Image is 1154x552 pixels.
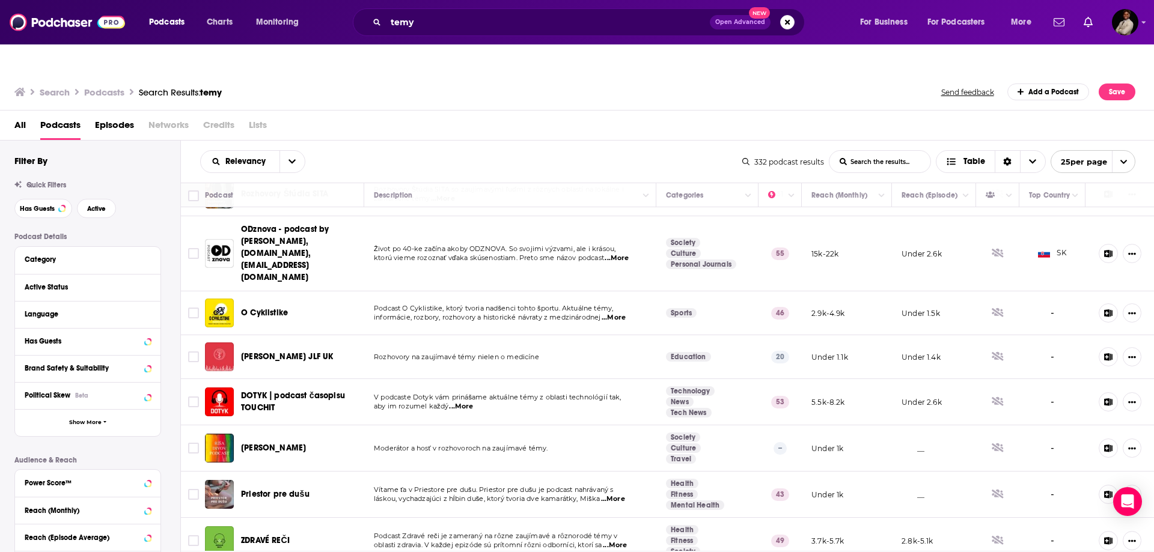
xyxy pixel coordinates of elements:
a: ODznova - podcast by [PERSON_NAME], [DOMAIN_NAME], [EMAIL_ADDRESS][DOMAIN_NAME] [241,223,360,284]
span: Moderátor a hosť v rozhovoroch na zaujímavé témy. [374,444,548,452]
p: Under 1.5k [902,308,940,318]
span: ...More [601,494,625,504]
p: 55 [771,247,789,259]
p: Under 1k [811,490,843,500]
button: Active [77,199,116,218]
span: Relevancy [225,157,270,166]
span: Logged in as Jeremiah_lineberger11 [1112,9,1138,35]
span: SK [1038,247,1067,259]
a: Mental Health [666,500,724,510]
a: Podcasts [40,115,81,140]
span: Vítame ťa v Priestore pre dušu. Priestor pre dušu je podcast nahrávaný s [374,485,613,494]
a: Travel [666,454,696,464]
img: Priestor pre dušu [205,480,234,509]
span: ...More [605,253,629,263]
div: Reach (Monthly) [25,506,141,515]
a: Personal Journals [666,259,736,269]
span: Podcast Zdravé reči je zameraný na rôzne zaujímavé a rôznorodé témy v [374,532,617,540]
a: Priestor pre dušu [241,488,310,500]
a: Society [666,238,700,247]
span: Show More [69,419,102,426]
span: oblasti zdravia. V každej epizóde sú prítomní rôzni odborníci, ktorí sa [374,541,602,549]
h3: Search [40,86,70,98]
a: Sports [666,308,697,318]
button: Show More Button [1123,392,1141,411]
span: 25 per page [1051,153,1107,171]
a: Charts [199,13,240,32]
button: Show More Button [1123,485,1141,504]
span: Toggle select row [188,308,199,318]
button: Show More Button [1123,531,1141,550]
div: Top Country [1029,188,1070,202]
button: Active Status [25,279,151,294]
p: Podcast Details [14,232,161,241]
span: Open Advanced [715,19,765,25]
p: Under 2.6k [902,397,942,407]
span: Table [963,157,985,166]
div: Reach (Episode) [902,188,957,202]
div: Description [374,188,412,202]
button: Reach (Monthly) [25,502,151,517]
a: News [666,397,694,407]
p: Audience & Reach [14,456,161,464]
p: 3.7k-5.7k [811,536,844,546]
span: Toggle select row [188,248,199,259]
img: User Profile [1112,9,1138,35]
a: Search Results:temy [139,86,222,98]
div: Podcast [205,188,233,202]
p: 15k-22k [811,249,838,259]
a: All [14,115,26,140]
input: Search podcasts, credits, & more... [386,13,710,32]
div: Sort Direction [995,151,1020,172]
a: Health [666,479,698,488]
button: Category [25,252,151,267]
a: [PERSON_NAME] JLF UK [241,351,333,363]
span: temy [200,86,222,98]
button: Has Guests [25,333,151,348]
span: - [1051,488,1054,502]
span: ...More [449,402,473,411]
div: Power Score [768,188,785,202]
img: ODznova - podcast by Martina Valachová, www.40plus.sk, valachova777@gmail.com [205,239,234,268]
span: More [1011,14,1031,31]
span: Active [87,205,106,212]
button: Show More [15,409,160,436]
span: Podcasts [149,14,185,31]
a: Show notifications dropdown [1049,12,1069,32]
span: [PERSON_NAME] JLF UK [241,351,333,362]
div: Has Guests [25,337,141,345]
span: Toggle select row [188,351,199,362]
img: O Cyklistike [205,299,234,327]
button: open menu [852,13,923,32]
span: Has Guests [20,205,55,212]
span: For Business [860,14,908,31]
span: Priestor pre dušu [241,489,310,499]
span: Monitoring [256,14,299,31]
div: 332 podcast results [742,157,824,166]
p: 46 [771,307,789,319]
button: Column Actions [784,189,799,203]
button: Column Actions [741,189,756,203]
a: Technology [666,386,715,396]
span: Toggle select row [188,443,199,453]
div: Beta [75,392,88,399]
img: DOTYK ǀ podcast časopisu TOUCHIT [205,387,234,416]
a: Tech News [666,408,712,417]
button: Brand Safety & Suitability [25,360,151,375]
span: - [1051,441,1054,455]
span: informácie, rozbory, rozhovory a historické návraty z medzinárodnej [374,313,600,321]
img: JESSENIUS JLF UK [205,342,234,371]
button: open menu [920,13,1003,32]
span: Toggle select row [188,396,199,407]
span: Rozhovory na zaujímavé témy nielen o medicíne [374,353,539,361]
p: 5.5k-8.2k [811,397,845,407]
div: Categories [666,188,703,202]
div: Language [25,310,143,318]
img: Podchaser - Follow, Share and Rate Podcasts [10,11,125,34]
span: Podcast O Cyklistike, ktorý tvoria nadšenci tohto športu. Aktuálne témy, [374,304,613,312]
a: Health [666,525,698,535]
h2: Choose View [936,150,1046,173]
